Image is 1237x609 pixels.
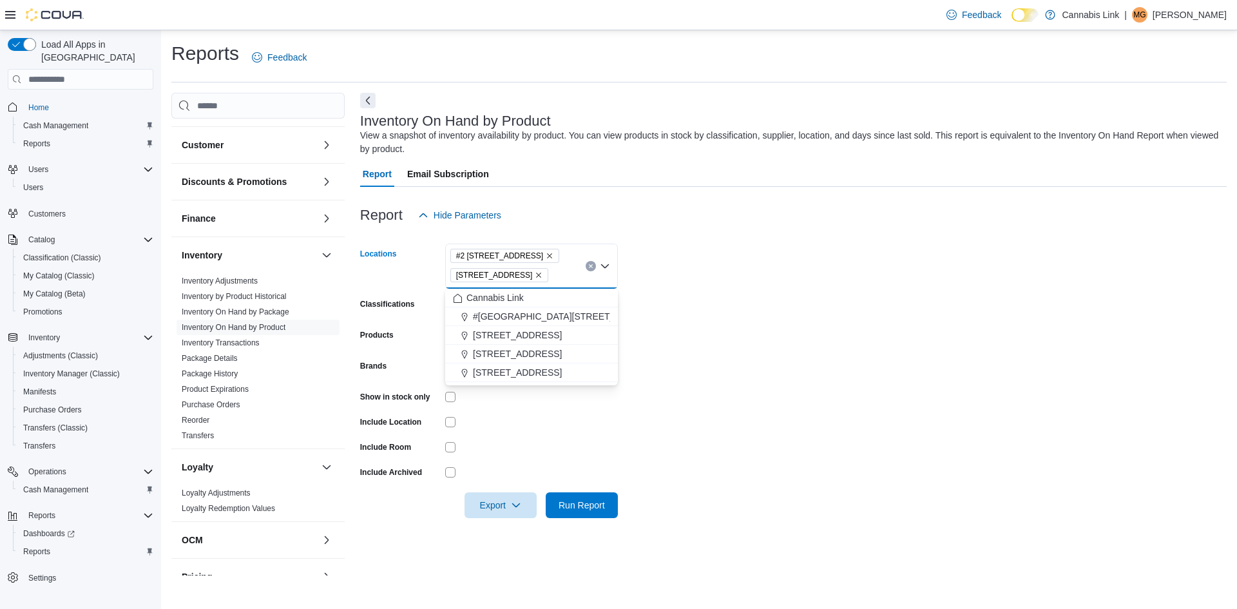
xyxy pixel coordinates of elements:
a: Inventory by Product Historical [182,292,287,301]
a: Product Expirations [182,385,249,394]
div: Maliya Greenwood [1132,7,1147,23]
button: Inventory [182,249,316,262]
span: Catalog [28,235,55,245]
div: Loyalty [171,485,345,521]
span: Purchase Orders [182,400,240,410]
span: Transfers [23,441,55,451]
span: MG [1133,7,1146,23]
button: Settings [3,568,158,587]
span: Manifests [18,384,153,400]
button: Finance [182,212,316,225]
button: Inventory [319,247,334,263]
a: My Catalog (Classic) [18,268,100,284]
button: Pricing [319,569,334,585]
span: Manifests [23,387,56,397]
button: Close list of options [600,261,610,271]
button: Manifests [13,383,158,401]
button: Customer [182,139,316,151]
a: Manifests [18,384,61,400]
h3: Discounts & Promotions [182,175,287,188]
a: Loyalty Redemption Values [182,504,275,513]
a: Transfers [182,431,214,440]
span: Dashboards [23,528,75,539]
a: Settings [23,570,61,586]
h3: OCM [182,534,203,546]
p: | [1124,7,1127,23]
button: Adjustments (Classic) [13,347,158,365]
span: Adjustments (Classic) [23,351,98,361]
span: Promotions [23,307,62,317]
button: Discounts & Promotions [319,174,334,189]
span: Customers [23,206,153,222]
button: Catalog [23,232,60,247]
a: Reports [18,544,55,559]
span: Operations [28,467,66,477]
button: Promotions [13,303,158,321]
a: Reorder [182,416,209,425]
span: Package Details [182,353,238,363]
label: Products [360,330,394,340]
span: Transfers (Classic) [23,423,88,433]
span: Reports [28,510,55,521]
label: Show in stock only [360,392,430,402]
button: Operations [3,463,158,481]
button: Cash Management [13,481,158,499]
span: My Catalog (Beta) [23,289,86,299]
button: #[GEOGRAPHIC_DATA][STREET_ADDRESS] [445,307,618,326]
a: Classification (Classic) [18,250,106,266]
span: Hide Parameters [434,209,501,222]
button: [STREET_ADDRESS] [445,326,618,345]
span: Loyalty Redemption Values [182,503,275,514]
button: Home [3,97,158,116]
span: Users [28,164,48,175]
a: Purchase Orders [18,402,87,418]
a: Users [18,180,48,195]
p: [PERSON_NAME] [1153,7,1227,23]
h3: Inventory [182,249,222,262]
a: Reports [18,136,55,151]
h3: Pricing [182,570,212,583]
span: Operations [23,464,153,479]
a: Transfers (Classic) [18,420,93,436]
button: Reports [3,507,158,525]
span: Reports [18,544,153,559]
span: Dark Mode [1012,22,1012,23]
button: Inventory Manager (Classic) [13,365,158,383]
span: Reports [23,508,153,523]
a: Dashboards [13,525,158,543]
span: Catalog [23,232,153,247]
span: Classification (Classic) [23,253,101,263]
span: Inventory On Hand by Package [182,307,289,317]
button: My Catalog (Beta) [13,285,158,303]
button: [STREET_ADDRESS] [445,363,618,382]
span: Load All Apps in [GEOGRAPHIC_DATA] [36,38,153,64]
span: Product Expirations [182,384,249,394]
span: Purchase Orders [18,402,153,418]
a: Home [23,100,54,115]
button: Users [23,162,53,177]
button: OCM [319,532,334,548]
label: Include Location [360,417,421,427]
div: View a snapshot of inventory availability by product. You can view products in stock by classific... [360,129,1220,156]
button: Finance [319,211,334,226]
span: Email Subscription [407,161,489,187]
span: #2 [STREET_ADDRESS] [456,249,543,262]
button: Pricing [182,570,316,583]
button: Discounts & Promotions [182,175,316,188]
label: Include Room [360,442,411,452]
input: Dark Mode [1012,8,1039,22]
a: Purchase Orders [182,400,240,409]
a: Inventory Adjustments [182,276,258,285]
span: Feedback [962,8,1001,21]
a: Cash Management [18,118,93,133]
span: Cash Management [23,485,88,495]
button: Run Report [546,492,618,518]
button: My Catalog (Classic) [13,267,158,285]
span: Report [363,161,392,187]
span: 509 Commissioners Rd W [450,268,549,282]
span: Transfers [18,438,153,454]
span: My Catalog (Beta) [18,286,153,302]
span: #2 1149 Western Rd. [450,249,559,263]
a: Transfers [18,438,61,454]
